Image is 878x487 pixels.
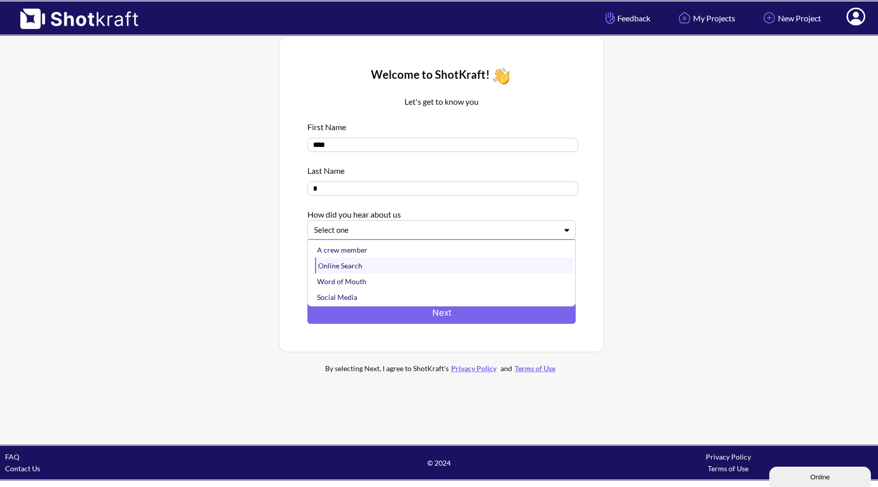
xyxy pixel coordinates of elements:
[307,160,576,176] div: Last Name
[603,12,650,24] span: Feedback
[449,364,499,373] a: Privacy Policy
[761,9,778,26] img: Add Icon
[307,96,576,108] p: Let's get to know you
[512,364,558,373] a: Terms of Use
[490,65,513,87] img: Wave Icon
[315,273,573,289] div: Word of Mouth
[315,305,573,321] div: Other
[315,242,573,258] div: A crew member
[315,258,573,273] div: Online Search
[307,65,576,87] div: Welcome to ShotKraft!
[769,465,873,487] iframe: chat widget
[668,5,743,32] a: My Projects
[307,203,576,220] div: How did you hear about us
[603,9,617,26] img: Hand Icon
[307,301,576,324] button: Next
[307,116,576,133] div: First Name
[5,464,40,473] a: Contact Us
[5,452,19,461] a: FAQ
[294,457,583,469] span: © 2024
[315,289,573,305] div: Social Media
[584,463,873,474] div: Terms of Use
[676,9,693,26] img: Home Icon
[584,451,873,463] div: Privacy Policy
[753,5,829,32] a: New Project
[304,362,579,374] div: By selecting Next, I agree to ShotKraft's and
